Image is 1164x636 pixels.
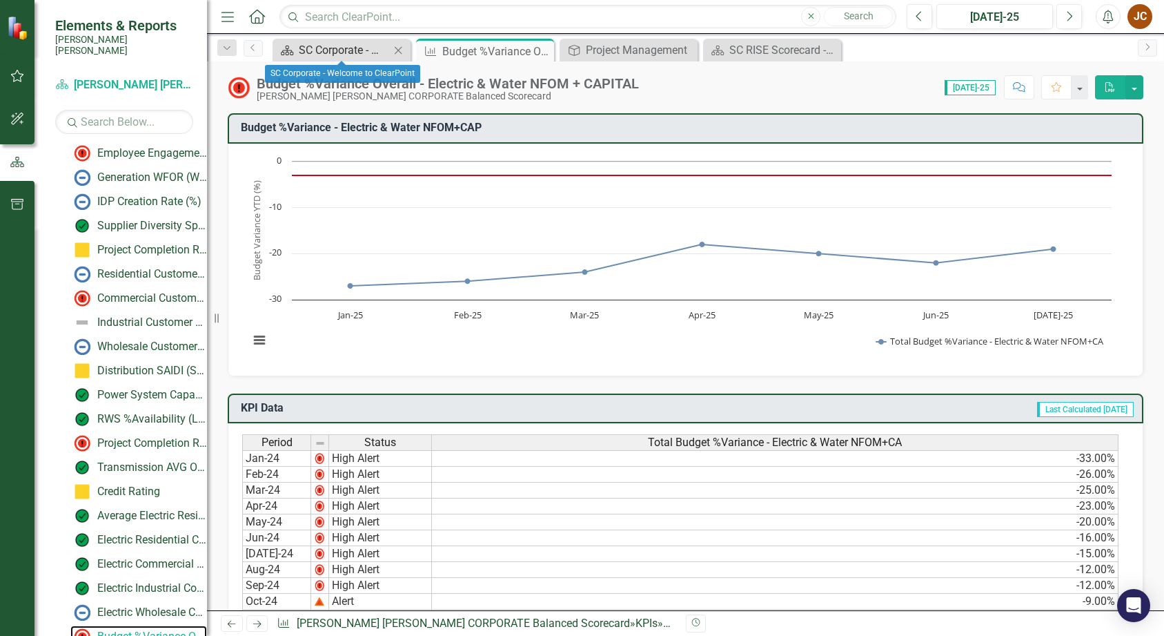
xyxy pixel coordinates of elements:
[635,617,658,630] a: KPIs
[329,594,432,610] td: Alert
[74,459,90,476] img: On Target
[97,340,207,353] div: Wholesale Customer Survey % Satisfaction​
[74,145,90,162] img: Not Meeting Target
[70,408,207,430] a: RWS %Availability (Lakes [PERSON_NAME] and [GEOGRAPHIC_DATA])
[250,331,269,350] button: View chart menu, Chart
[432,483,1118,499] td: -25.00%
[1034,309,1073,321] text: [DATE]-25
[70,239,207,261] a: Project Completion Rate - 10-Year Capital Construction Plan
[242,483,311,499] td: Mar-24
[74,242,90,258] img: Caution
[348,283,353,289] path: Jan-25, -27. Total Budget %Variance​ - Electric & Water NFOM+CA.
[315,438,326,449] img: 8DAGhfEEPCf229AAAAAElFTkSuQmCC
[242,450,311,467] td: Jan-24
[314,580,325,591] img: 2Q==
[1051,246,1056,251] path: Jul-25, -19. Total Budget %Variance​ - Electric & Water NFOM+CA.
[70,263,207,285] a: Residential Customer Survey % Satisfaction​
[97,485,160,498] div: Credit Rating
[97,389,207,401] div: Power System Capacity Deficiency
[228,77,250,99] img: High Alert
[432,594,1118,610] td: -9.00%
[586,41,694,59] div: Project Management
[74,193,90,210] img: No Information
[97,171,207,184] div: Generation WFOR (Weighted Forced Outage Rate - Major Generating Units Cherokee, Cross, [PERSON_NA...
[454,309,482,321] text: Feb-25
[432,467,1118,483] td: -26.00%
[74,290,90,307] img: Not Meeting Target
[844,10,874,21] span: Search
[74,483,90,500] img: Caution
[70,456,207,479] a: Transmission AVG Outage Duration
[1117,589,1150,622] div: Open Intercom Messenger
[582,269,588,275] path: Mar-25, -24. Total Budget %Variance​ - Electric & Water NFOM+CA.
[329,610,432,626] td: Alert
[707,41,838,59] a: SC RISE Scorecard - Welcome to ClearPoint
[70,142,207,164] a: Employee Engagement - %Employee Participation in Gallup Survey​
[314,453,325,464] img: 2Q==
[242,530,311,546] td: Jun-24
[804,309,833,321] text: May-25
[816,251,822,256] path: May-25, -20. Total Budget %Variance​ - Electric & Water NFOM+CA.
[242,467,311,483] td: Feb-24
[97,606,207,619] div: Electric Wholesale Competitive Price Comparison: Central; Municipalities (Avg.)
[70,215,207,237] a: Supplier Diversity Spend
[432,450,1118,467] td: -33.00%
[314,517,325,528] img: 2Q==
[97,316,207,329] div: Industrial Customer Survey % Satisfaction​
[242,499,311,514] td: Apr-24
[97,510,207,522] div: Average Electric Residential Monthly Bill (Related to affordability)
[262,436,293,449] span: Period
[276,41,390,59] a: SC Corporate - Welcome to ClearPoint
[729,41,838,59] div: SC RISE Scorecard - Welcome to ClearPoint
[945,80,996,95] span: [DATE]-25
[242,546,311,562] td: [DATE]-24
[70,601,207,624] a: Electric Wholesale Competitive Price Comparison: Central; Municipalities (Avg.)
[279,5,896,29] input: Search ClearPoint...
[70,360,207,382] a: Distribution SAIDI (System Average Interruption Duration Index)
[97,195,201,208] div: IDP Creation Rate (%)
[648,436,902,449] span: Total Budget %Variance​ - Electric & Water NFOM+CA
[70,166,207,189] a: Generation WFOR (Weighted Forced Outage Rate - Major Generating Units Cherokee, Cross, [PERSON_NA...
[329,530,432,546] td: High Alert
[97,437,207,450] div: Project Completion Rate - Technology Roadmap
[70,311,207,334] a: Industrial Customer Survey % Satisfaction​
[297,617,630,630] a: [PERSON_NAME] [PERSON_NAME] CORPORATE Balanced Scorecard
[74,508,90,524] img: On Target
[242,155,1118,362] svg: Interactive chart
[242,155,1129,362] div: Chart. Highcharts interactive chart.
[432,530,1118,546] td: -16.00%
[314,596,325,607] img: 2Q==
[74,169,90,186] img: No Information
[97,220,207,232] div: Supplier Diversity Spend
[70,336,207,358] a: Wholesale Customer Survey % Satisfaction​
[74,435,90,452] img: Not Meeting Target
[277,616,675,632] div: » »
[432,499,1118,514] td: -23.00%
[314,548,325,559] img: 2Q==
[74,556,90,572] img: On Target
[941,9,1048,26] div: [DATE]-25
[442,43,551,60] div: Budget %Variance Overall - Electric & Water NFOM + CAPITAL
[876,335,1105,347] button: Show Total Budget %Variance​ - Electric & Water NFOM+CA
[55,34,193,57] small: [PERSON_NAME] [PERSON_NAME]
[74,218,90,234] img: On Target
[329,499,432,514] td: High Alert
[1037,402,1134,417] span: Last Calculated [DATE]
[314,501,325,512] img: 2Q==
[269,200,282,213] text: -10
[277,154,282,166] text: 0
[250,180,263,280] text: Budget Variance YTD (%)
[432,514,1118,530] td: -20.00%
[934,260,939,265] path: Jun-25, -22. Total Budget %Variance​ - Electric & Water NFOM+CA.
[97,413,207,425] div: RWS %Availability (Lakes [PERSON_NAME] and [GEOGRAPHIC_DATA])
[55,17,193,34] span: Elements & Reports
[97,244,207,256] div: Project Completion Rate - 10-Year Capital Construction Plan
[97,582,207,595] div: Electric Industrial Competitive Price Comparison
[242,562,311,578] td: Aug-24
[1127,4,1152,29] button: JC
[314,564,325,575] img: 2Q==
[55,110,193,134] input: Search Below...
[269,292,282,305] text: -30
[337,309,363,321] text: Jan-25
